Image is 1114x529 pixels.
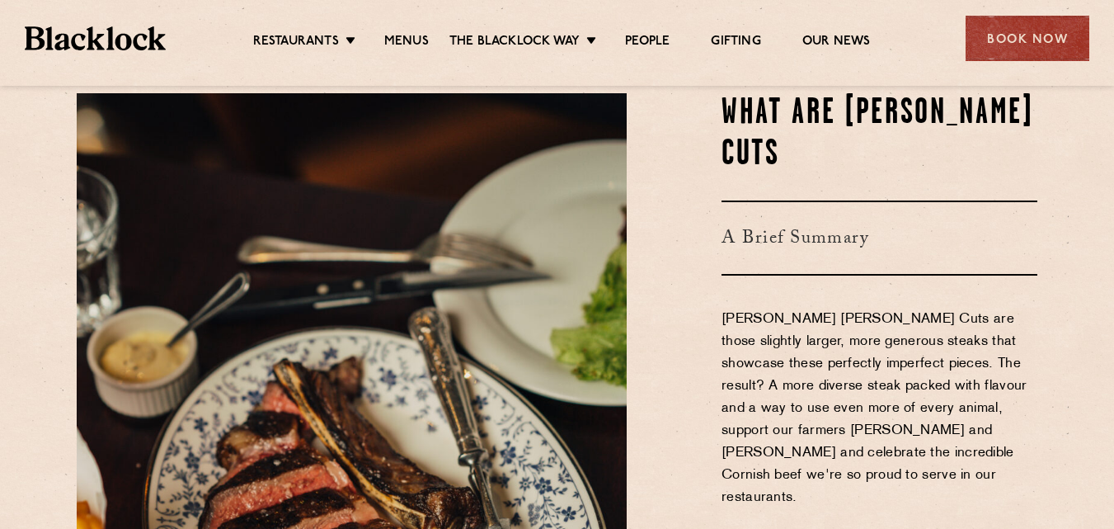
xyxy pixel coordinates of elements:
a: Our News [802,34,871,52]
a: Gifting [711,34,760,52]
a: People [625,34,670,52]
h3: A Brief Summary [722,201,1037,276]
img: BL_Textured_Logo-footer-cropped.svg [25,26,166,50]
a: Restaurants [253,34,339,52]
h2: What Are [PERSON_NAME] Cuts [722,93,1037,176]
div: Book Now [966,16,1089,61]
a: Menus [384,34,429,52]
a: The Blacklock Way [449,34,580,52]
